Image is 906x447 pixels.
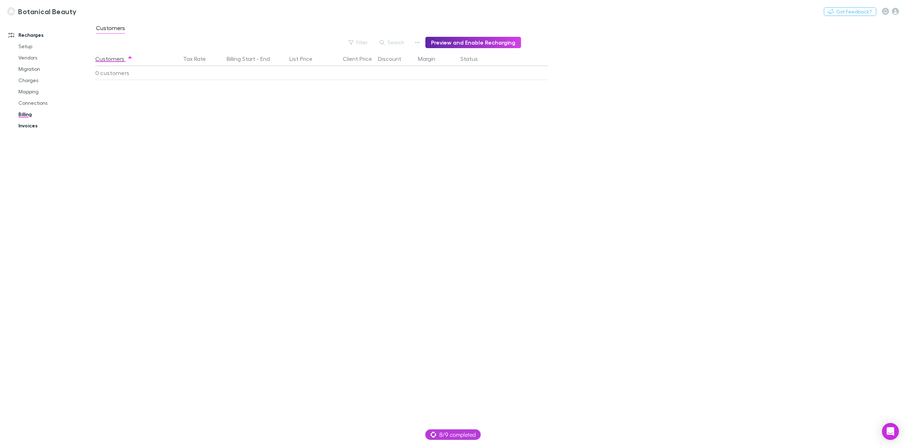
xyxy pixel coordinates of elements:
span: Customers [96,24,125,34]
button: Margin [418,52,444,66]
button: List Price [289,52,321,66]
a: Migration [11,63,99,75]
button: Client Price [343,52,380,66]
a: Setup [11,41,99,52]
button: Filter [345,38,372,47]
button: Billing Start - End [227,52,278,66]
a: Invoices [11,120,99,131]
h3: Botanical Beauty [18,7,77,16]
button: Preview and Enable Recharging [425,37,521,48]
a: Connections [11,97,99,109]
a: Billing [11,109,99,120]
button: Got Feedback? [824,7,876,16]
a: Botanical Beauty [3,3,81,20]
div: Open Intercom Messenger [882,423,899,440]
a: Vendors [11,52,99,63]
div: 0 customers [95,66,180,80]
a: Recharges [1,29,99,41]
button: Search [376,38,408,47]
a: Mapping [11,86,99,97]
button: Status [460,52,486,66]
button: Discount [378,52,410,66]
img: Botanical Beauty's Logo [7,7,15,16]
a: Charges [11,75,99,86]
button: Tax Rate [183,52,214,66]
button: Customers [95,52,133,66]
